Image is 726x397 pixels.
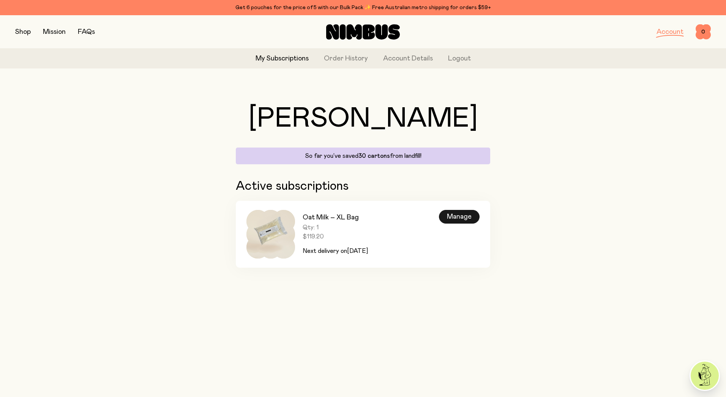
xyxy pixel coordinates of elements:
img: agent [691,362,719,390]
span: Qty: 1 [303,224,368,231]
h2: Active subscriptions [236,179,490,193]
a: Oat Milk – XL BagQty: 1$119.20Next delivery on[DATE]Manage [236,201,490,268]
div: Get 6 pouches for the price of 5 with our Bulk Pack ✨ Free Australian metro shipping for orders $59+ [15,3,711,12]
span: $119.20 [303,233,368,240]
div: Manage [439,210,480,224]
p: So far you’ve saved from landfill! [240,152,486,160]
a: Mission [43,29,66,35]
span: 30 cartons [358,153,390,159]
h3: Oat Milk – XL Bag [303,213,368,222]
h1: [PERSON_NAME] [236,105,490,132]
a: Account Details [383,54,433,64]
a: Account [657,29,683,35]
span: [DATE] [347,248,368,254]
button: 0 [696,24,711,40]
button: Logout [448,54,471,64]
p: Next delivery on [303,246,368,256]
a: FAQs [78,29,95,35]
a: Order History [324,54,368,64]
a: My Subscriptions [256,54,309,64]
